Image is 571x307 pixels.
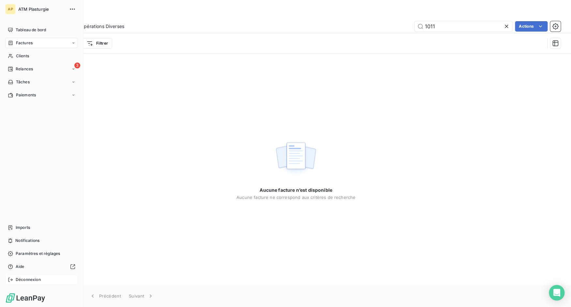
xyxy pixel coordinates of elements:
[16,277,41,283] span: Déconnexion
[16,27,46,33] span: Tableau de bord
[5,4,16,14] div: AP
[260,187,332,193] span: Aucune facture n’est disponible
[16,79,30,85] span: Tâches
[82,38,112,49] button: Filtrer
[16,40,33,46] span: Factures
[16,66,33,72] span: Relances
[5,293,46,303] img: Logo LeanPay
[16,92,36,98] span: Paiements
[16,251,60,257] span: Paramètres et réglages
[5,261,78,272] a: Aide
[125,289,158,303] button: Suivant
[549,285,564,300] div: Open Intercom Messenger
[18,7,65,12] span: ATM Plasturgie
[16,53,29,59] span: Clients
[275,139,317,179] img: empty state
[15,238,39,244] span: Notifications
[80,23,124,30] span: Opérations Diverses
[515,21,548,32] button: Actions
[236,195,355,200] span: Aucune facture ne correspond aux critères de recherche
[16,264,24,270] span: Aide
[74,63,80,68] span: 3
[414,21,512,32] input: Rechercher
[85,289,125,303] button: Précédent
[16,225,30,230] span: Imports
